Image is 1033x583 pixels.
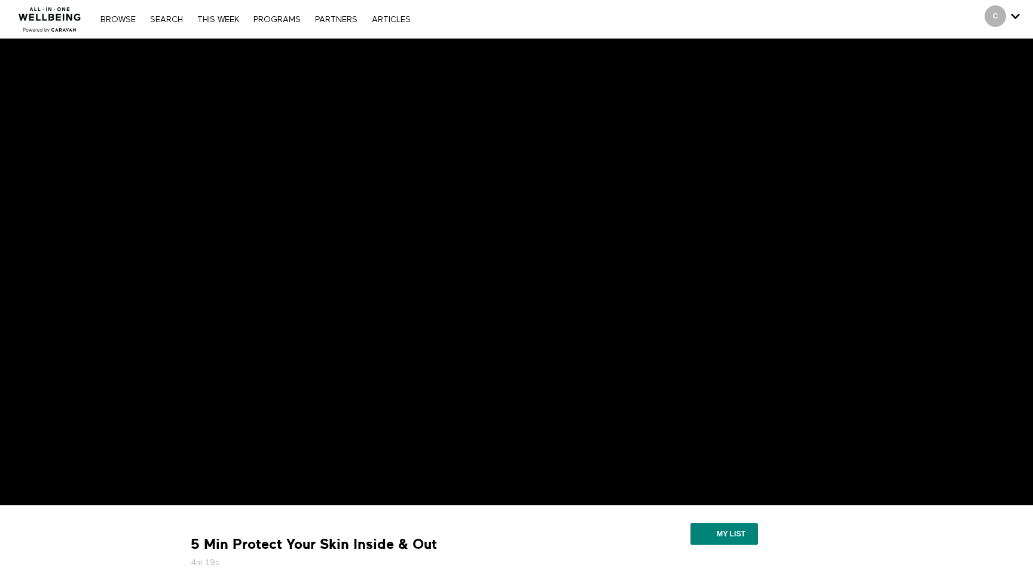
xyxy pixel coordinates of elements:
a: ARTICLES [366,16,417,24]
strong: 5 Min Protect Your Skin Inside & Out [191,535,437,554]
h5: 4m 19s [191,557,591,569]
a: Search [144,16,189,24]
a: PARTNERS [309,16,363,24]
button: My list [690,523,758,545]
a: THIS WEEK [191,16,245,24]
nav: Primary [94,13,416,25]
a: Browse [94,16,142,24]
a: PROGRAMS [247,16,307,24]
